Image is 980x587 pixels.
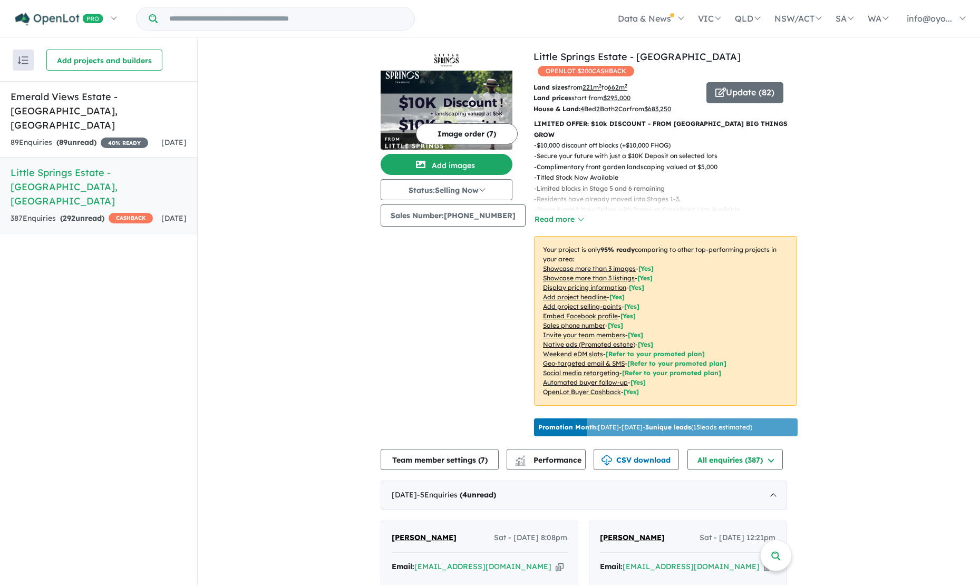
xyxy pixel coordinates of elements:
strong: Email: [600,562,623,571]
strong: ( unread) [60,213,104,223]
u: Add project selling-points [543,302,622,310]
u: Display pricing information [543,283,626,291]
img: line-chart.svg [516,455,525,461]
strong: ( unread) [56,138,96,147]
span: [PERSON_NAME] [600,533,665,542]
a: [PERSON_NAME] [392,532,457,544]
p: LIMITED OFFER: $10k DISCOUNT - FROM [GEOGRAPHIC_DATA] BIG THINGS GROW [534,119,797,140]
u: 2 [615,105,618,113]
span: Performance [517,455,581,465]
span: [Refer to your promoted plan] [622,369,721,377]
span: [ Yes ] [608,321,623,329]
a: Little Springs Estate - Deanside LogoLittle Springs Estate - Deanside [381,50,512,150]
p: Your project is only comparing to other top-performing projects in your area: - - - - - - - - - -... [534,236,797,406]
b: 95 % ready [600,246,635,253]
span: [ Yes ] [637,274,653,282]
u: Showcase more than 3 images [543,265,636,272]
span: [Yes] [630,378,646,386]
button: Performance [507,449,586,470]
u: Geo-targeted email & SMS [543,359,625,367]
span: 7 [481,455,485,465]
b: 3 unique leads [645,423,691,431]
button: Sales Number:[PHONE_NUMBER] [381,204,526,227]
p: start from [533,93,698,103]
span: [Refer to your promoted plan] [606,350,705,358]
b: Promotion Month: [538,423,598,431]
img: Little Springs Estate - Deanside Logo [385,54,508,66]
a: [EMAIL_ADDRESS][DOMAIN_NAME] [623,562,760,571]
img: download icon [601,455,612,466]
span: [Yes] [624,388,639,396]
button: Status:Selling Now [381,179,512,200]
u: $ 295,000 [603,94,630,102]
span: info@oyo... [907,13,952,24]
span: Sat - [DATE] 8:08pm [494,532,567,544]
u: 2 [596,105,600,113]
img: bar-chart.svg [515,459,526,466]
a: Little Springs Estate - [GEOGRAPHIC_DATA] [533,51,741,63]
div: 387 Enquir ies [11,212,153,225]
span: to [601,83,627,91]
button: Team member settings (7) [381,449,499,470]
u: Automated buyer follow-up [543,378,628,386]
button: All enquiries (387) [687,449,783,470]
strong: Email: [392,562,414,571]
span: [ Yes ] [628,331,643,339]
span: CASHBACK [109,213,153,223]
u: Sales phone number [543,321,605,329]
span: 40 % READY [101,138,148,148]
span: [PERSON_NAME] [392,533,457,542]
img: Openlot PRO Logo White [15,13,103,26]
u: Social media retargeting [543,369,619,377]
img: sort.svg [18,56,28,64]
p: - Titled Stock Now Available [534,172,806,183]
button: Read more [534,213,584,226]
a: [PERSON_NAME] [600,532,665,544]
span: [ Yes ] [629,283,644,291]
span: [ Yes ] [624,302,639,310]
span: [ Yes ] [620,312,636,320]
b: Land prices [533,94,571,102]
sup: 2 [599,83,601,89]
span: 89 [59,138,67,147]
b: Land sizes [533,83,568,91]
button: Copy [556,561,564,572]
sup: 2 [625,83,627,89]
p: Bed Bath Car from [533,104,698,114]
u: 4 [580,105,584,113]
u: 221 m [583,83,601,91]
b: House & Land: [533,105,580,113]
u: Embed Facebook profile [543,312,618,320]
span: [Refer to your promoted plan] [627,359,726,367]
p: - Complimentary front garden landscaping valued at $5,000 [534,162,806,172]
span: 4 [462,490,467,500]
span: 292 [63,213,75,223]
span: - 5 Enquir ies [417,490,496,500]
span: [DATE] [161,138,187,147]
h5: Emerald Views Estate - [GEOGRAPHIC_DATA] , [GEOGRAPHIC_DATA] [11,90,187,132]
p: - Residents have already moved into Stages 1-3. [534,194,806,204]
button: Add projects and builders [46,50,162,71]
img: Little Springs Estate - Deanside [381,71,512,150]
strong: ( unread) [460,490,496,500]
button: CSV download [594,449,679,470]
span: Sat - [DATE] 12:21pm [700,532,775,544]
span: OPENLOT $ 200 CASHBACK [538,66,634,76]
h5: Little Springs Estate - [GEOGRAPHIC_DATA] , [GEOGRAPHIC_DATA] [11,165,187,208]
u: Weekend eDM slots [543,350,603,358]
p: [DATE] - [DATE] - ( 15 leads estimated) [538,423,752,432]
p: - Stage 8 and 9 Now Selling with Premium Creekfront Lots Available. [534,204,806,215]
button: Image order (7) [416,123,518,144]
div: 89 Enquir ies [11,136,148,149]
button: Update (82) [706,82,783,103]
p: from [533,82,698,93]
span: [ Yes ] [609,293,625,301]
u: Invite your team members [543,331,625,339]
p: - Limited blocks in Stage 5 and 6 remaining [534,183,806,194]
p: - Secure your future with just a $10K Deposit on selected lots [534,151,806,161]
u: $ 683,250 [644,105,671,113]
u: 662 m [608,83,627,91]
u: OpenLot Buyer Cashback [543,388,621,396]
span: [DATE] [161,213,187,223]
a: [EMAIL_ADDRESS][DOMAIN_NAME] [414,562,551,571]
